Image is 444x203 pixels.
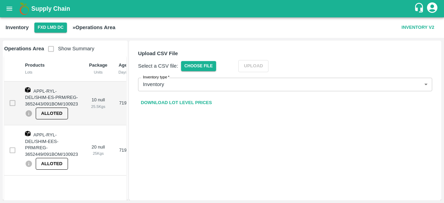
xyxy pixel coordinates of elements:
[119,69,127,75] div: Days
[31,5,70,12] b: Supply Chain
[113,82,133,125] td: 719
[143,81,164,88] p: Inventory
[25,62,44,68] b: Products
[113,125,133,176] td: 719
[44,46,94,51] span: Show Summary
[89,150,108,157] div: 25 Kgs
[119,62,127,68] b: Age
[25,69,78,75] div: Lots
[89,69,108,75] div: Units
[4,46,44,51] b: Operations Area
[1,1,17,17] button: open drawer
[138,62,178,70] p: Select a CSV file:
[25,87,31,93] img: box
[426,1,438,16] div: account of current user
[25,132,78,157] span: APPL-RYL-DEL/SHIM-EES-PRM/REG-3652449/091BOM/100923
[181,61,216,71] span: Choose File
[25,131,31,136] img: box
[89,97,108,110] div: 10 null
[17,2,31,16] img: logo
[414,2,426,15] div: customer-support
[89,62,108,68] b: Package
[6,25,29,30] b: Inventory
[89,103,108,110] div: 25.5 Kgs
[89,144,108,157] div: 20 null
[25,88,78,107] span: APPL-RYL-DEL/SHIM-ES-PRM/REG-3652443/091BOM/100923
[72,25,115,30] b: » Operations Area
[138,51,178,56] b: Upload CSV File
[31,4,414,14] a: Supply Chain
[399,22,437,34] button: Inventory V2
[143,75,170,80] label: Inventory type
[138,97,215,109] a: Download Lot Level Prices
[34,23,67,33] button: Select DC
